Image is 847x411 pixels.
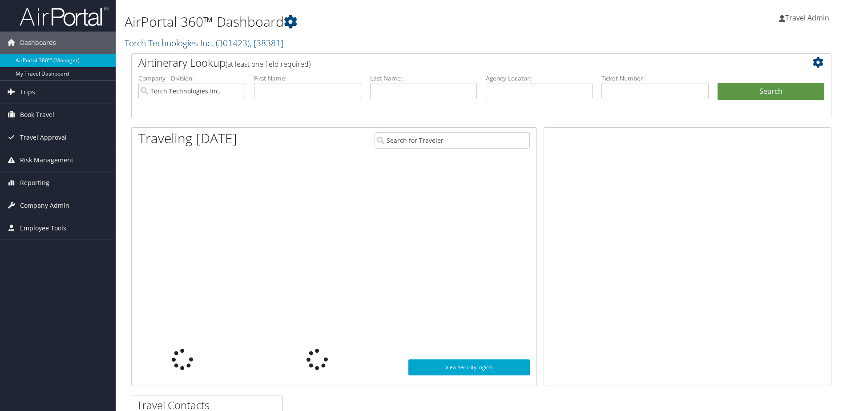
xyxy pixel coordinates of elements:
span: Book Travel [20,104,54,126]
span: Reporting [20,172,49,194]
label: Company - Division: [138,74,245,83]
h2: Airtinerary Lookup [138,55,766,70]
a: View SecurityLogic® [408,359,530,375]
span: Company Admin [20,194,69,217]
input: Search for Traveler [375,132,530,149]
label: Last Name: [370,74,477,83]
button: Search [718,83,824,101]
span: ( 301423 ) [216,37,250,49]
span: , [ 38381 ] [250,37,283,49]
h1: Traveling [DATE] [138,129,237,148]
a: Torch Technologies Inc. [125,37,283,49]
span: Risk Management [20,149,73,171]
a: Travel Admin [779,4,838,31]
span: Trips [20,81,35,103]
h1: AirPortal 360™ Dashboard [125,12,600,31]
span: (at least one field required) [226,59,311,69]
label: First Name: [254,74,361,83]
span: Employee Tools [20,217,66,239]
label: Ticket Number: [601,74,708,83]
label: Agency Locator: [486,74,593,83]
img: airportal-logo.png [20,6,109,27]
span: Travel Admin [785,13,829,23]
span: Dashboards [20,32,56,54]
span: Travel Approval [20,126,67,149]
